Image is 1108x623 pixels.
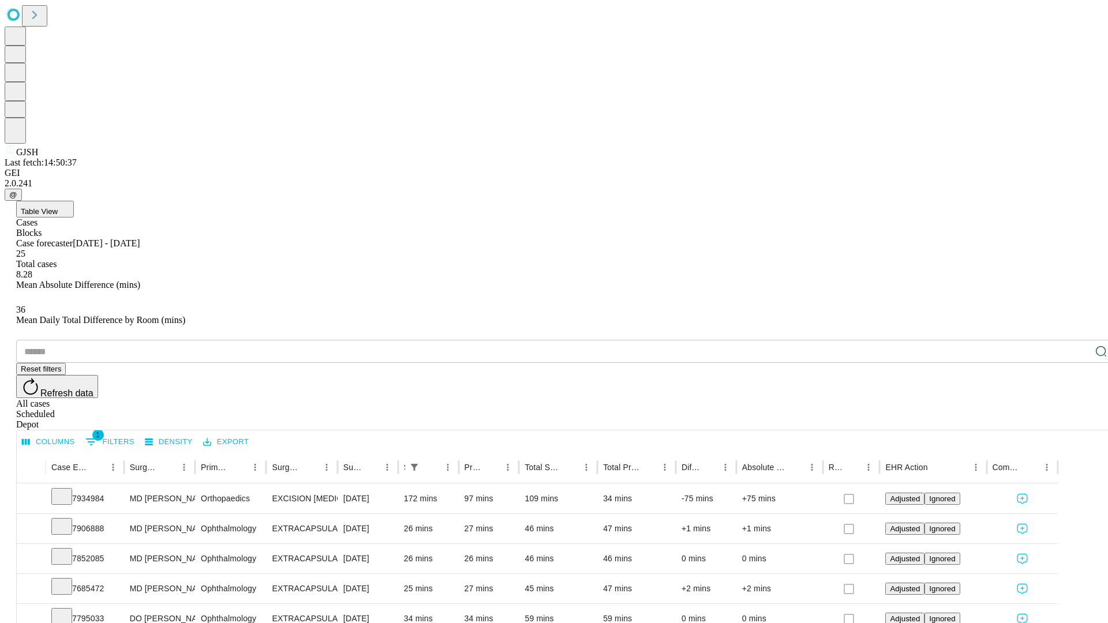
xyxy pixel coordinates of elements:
button: Sort [701,459,717,475]
span: 36 [16,305,25,314]
div: MD [PERSON_NAME] [130,544,189,573]
button: Menu [860,459,877,475]
div: 26 mins [465,544,514,573]
div: [DATE] [343,544,392,573]
button: Sort [929,459,945,475]
div: MD [PERSON_NAME] [130,514,189,543]
button: Menu [578,459,594,475]
button: Menu [500,459,516,475]
button: Show filters [83,433,137,451]
div: [DATE] [343,574,392,603]
button: Ignored [924,523,960,535]
div: [DATE] [343,514,392,543]
span: 25 [16,249,25,258]
div: EXTRACAPSULAR CATARACT REMOVAL WITH [MEDICAL_DATA] [272,544,331,573]
button: Menu [379,459,395,475]
div: GEI [5,168,1103,178]
div: Difference [682,463,700,472]
div: 0 mins [682,544,731,573]
button: Adjusted [885,493,924,505]
span: Ignored [929,554,955,563]
div: MD [PERSON_NAME] [130,574,189,603]
span: Ignored [929,584,955,593]
div: 27 mins [465,574,514,603]
div: 26 mins [404,514,453,543]
span: Mean Absolute Difference (mins) [16,280,140,290]
button: Ignored [924,493,960,505]
button: Expand [23,579,40,599]
div: Comments [993,463,1021,472]
div: MD [PERSON_NAME] [PERSON_NAME] [130,484,189,513]
div: 7934984 [51,484,118,513]
button: Menu [968,459,984,475]
button: Sort [231,459,247,475]
button: Menu [717,459,733,475]
div: 46 mins [525,514,592,543]
button: Menu [657,459,673,475]
div: 27 mins [465,514,514,543]
button: Menu [440,459,456,475]
button: Density [142,433,196,451]
div: EXCISION [MEDICAL_DATA] WRIST [272,484,331,513]
div: 7852085 [51,544,118,573]
button: Refresh data [16,375,98,398]
span: Adjusted [890,494,920,503]
div: 109 mins [525,484,592,513]
div: 34 mins [603,484,670,513]
div: +75 mins [742,484,817,513]
div: 25 mins [404,574,453,603]
div: Absolute Difference [742,463,787,472]
button: Sort [1023,459,1039,475]
span: Mean Daily Total Difference by Room (mins) [16,315,185,325]
div: [DATE] [343,484,392,513]
span: Ignored [929,524,955,533]
button: Sort [562,459,578,475]
div: 0 mins [742,544,817,573]
div: +1 mins [742,514,817,543]
span: Last fetch: 14:50:37 [5,157,77,167]
span: Adjusted [890,554,920,563]
button: Sort [363,459,379,475]
div: 26 mins [404,544,453,573]
div: 1 active filter [406,459,422,475]
span: [DATE] - [DATE] [73,238,140,248]
button: Adjusted [885,583,924,595]
button: Sort [89,459,105,475]
div: 7906888 [51,514,118,543]
span: GJSH [16,147,38,157]
button: Ignored [924,553,960,565]
button: Reset filters [16,363,66,375]
button: Sort [302,459,319,475]
div: Predicted In Room Duration [465,463,483,472]
div: Surgery Date [343,463,362,472]
span: Adjusted [890,614,920,623]
button: Menu [1039,459,1055,475]
button: Ignored [924,583,960,595]
div: Primary Service [201,463,230,472]
div: 97 mins [465,484,514,513]
span: Case forecaster [16,238,73,248]
div: Orthopaedics [201,484,260,513]
div: Surgeon Name [130,463,159,472]
div: +1 mins [682,514,731,543]
div: Ophthalmology [201,544,260,573]
span: Ignored [929,494,955,503]
div: 172 mins [404,484,453,513]
button: Table View [16,201,74,217]
div: 45 mins [525,574,592,603]
button: Expand [23,549,40,569]
button: Select columns [19,433,78,451]
button: Export [200,433,252,451]
button: Sort [788,459,804,475]
button: Adjusted [885,523,924,535]
button: Sort [424,459,440,475]
div: Total Predicted Duration [603,463,639,472]
span: Ignored [929,614,955,623]
div: Resolved in EHR [829,463,844,472]
button: Sort [484,459,500,475]
span: 8.28 [16,269,32,279]
span: Adjusted [890,584,920,593]
span: Reset filters [21,365,61,373]
button: Adjusted [885,553,924,565]
div: EHR Action [885,463,927,472]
